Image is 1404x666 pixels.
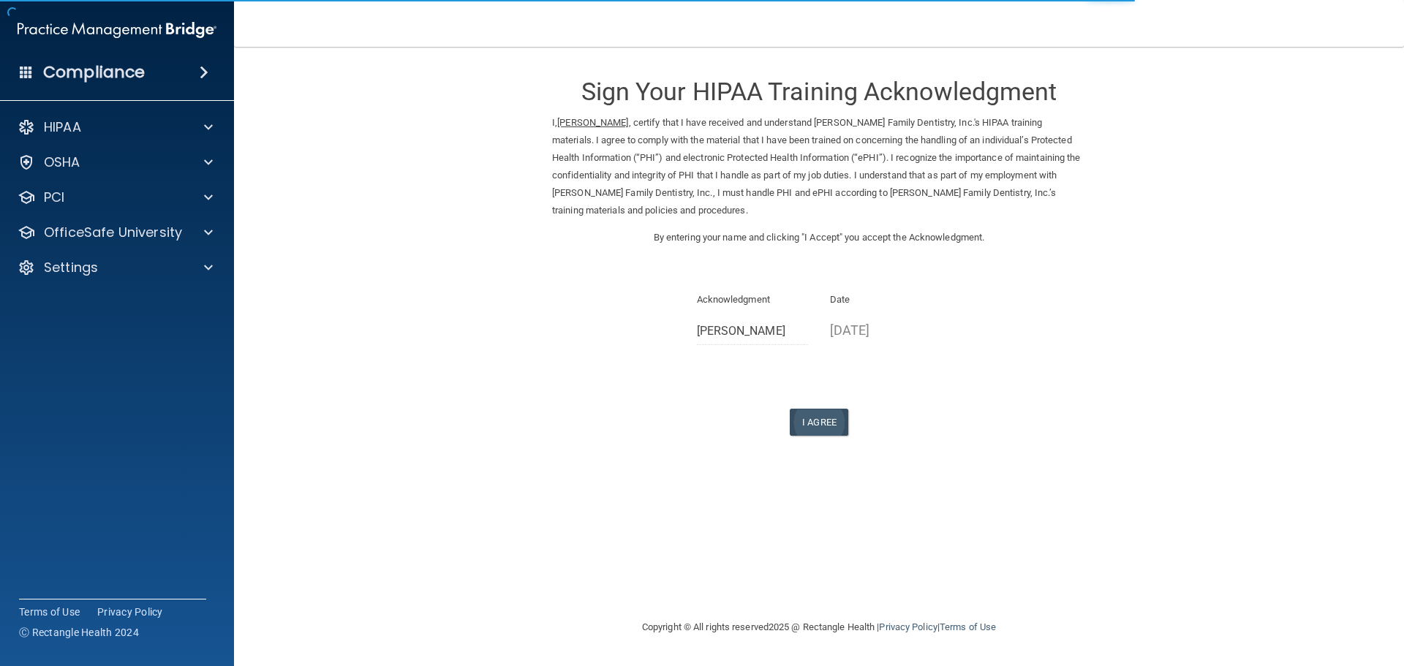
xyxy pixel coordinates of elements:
[44,224,182,241] p: OfficeSafe University
[44,189,64,206] p: PCI
[44,154,80,171] p: OSHA
[44,118,81,136] p: HIPAA
[552,114,1086,219] p: I, , certify that I have received and understand [PERSON_NAME] Family Dentistry, Inc.'s HIPAA tra...
[44,259,98,276] p: Settings
[790,409,848,436] button: I Agree
[552,229,1086,246] p: By entering your name and clicking "I Accept" you accept the Acknowledgment.
[697,291,809,309] p: Acknowledgment
[552,604,1086,651] div: Copyright © All rights reserved 2025 @ Rectangle Health | |
[43,62,145,83] h4: Compliance
[940,621,996,632] a: Terms of Use
[18,118,213,136] a: HIPAA
[879,621,937,632] a: Privacy Policy
[830,318,942,342] p: [DATE]
[97,605,163,619] a: Privacy Policy
[697,318,809,345] input: Full Name
[18,224,213,241] a: OfficeSafe University
[19,625,139,640] span: Ⓒ Rectangle Health 2024
[18,154,213,171] a: OSHA
[557,117,628,128] ins: [PERSON_NAME]
[830,291,942,309] p: Date
[18,15,216,45] img: PMB logo
[19,605,80,619] a: Terms of Use
[18,189,213,206] a: PCI
[18,259,213,276] a: Settings
[552,78,1086,105] h3: Sign Your HIPAA Training Acknowledgment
